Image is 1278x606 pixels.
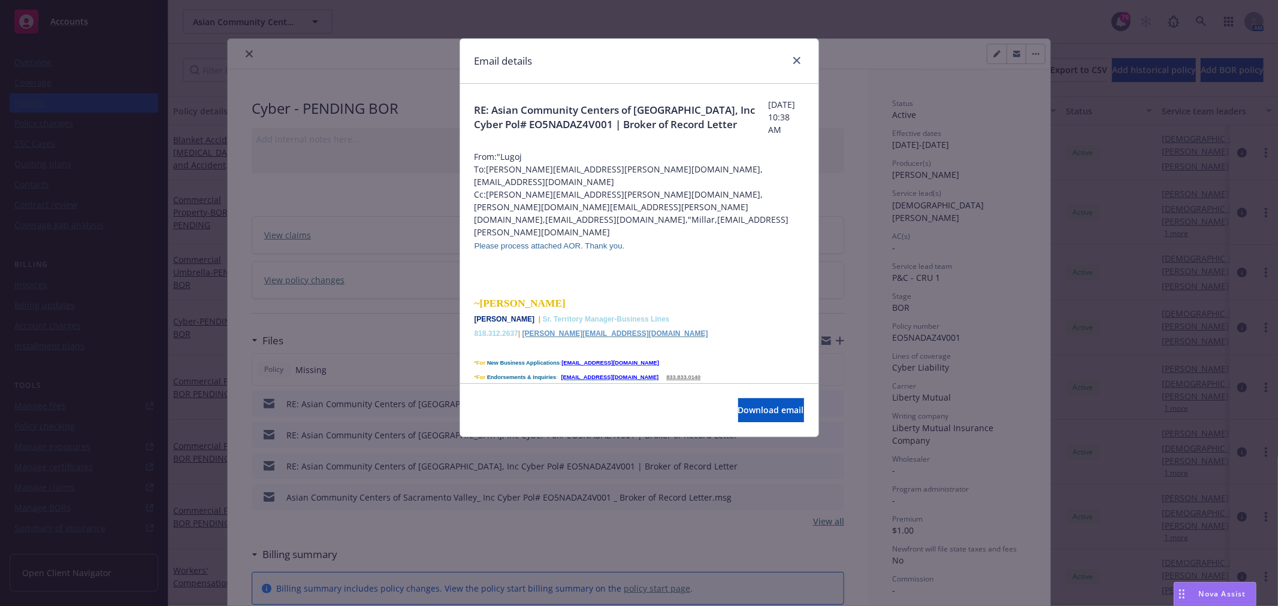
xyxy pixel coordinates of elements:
div: Drag to move [1174,583,1189,605]
button: Nova Assist [1174,582,1256,606]
a: [EMAIL_ADDRESS][DOMAIN_NAME] [561,360,659,366]
span: Download email [738,404,804,416]
span: Endorsements & Inquiries [487,374,557,380]
a: [EMAIL_ADDRESS][DOMAIN_NAME] [561,374,659,380]
span: : [560,360,561,366]
u: 833.833.0140 [666,374,700,380]
span: New Business Applications [487,360,560,366]
button: Download email [738,398,804,422]
span: : [556,374,558,380]
span: Nova Assist [1199,589,1246,599]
